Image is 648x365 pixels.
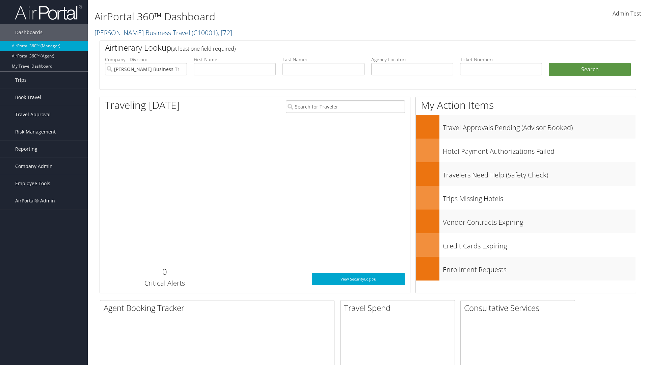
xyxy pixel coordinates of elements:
span: Company Admin [15,158,53,175]
h2: 0 [105,266,224,277]
h3: Travelers Need Help (Safety Check) [443,167,636,180]
a: View SecurityLogic® [312,273,405,285]
h1: AirPortal 360™ Dashboard [94,9,459,24]
span: Reporting [15,141,37,157]
h2: Agent Booking Tracker [104,302,334,314]
a: Enrollment Requests [416,257,636,281]
span: (at least one field required) [171,45,236,52]
h2: Airtinerary Lookup [105,42,586,53]
span: Admin Test [613,10,641,17]
a: [PERSON_NAME] Business Travel [94,28,232,37]
span: ( C10001 ) [192,28,218,37]
span: , [ 72 ] [218,28,232,37]
a: Travel Approvals Pending (Advisor Booked) [416,115,636,139]
span: Book Travel [15,89,41,106]
h3: Critical Alerts [105,278,224,288]
label: Ticket Number: [460,56,542,63]
span: Trips [15,72,27,89]
input: Search for Traveler [286,100,405,113]
a: Credit Cards Expiring [416,233,636,257]
label: Agency Locator: [371,56,453,63]
h3: Credit Cards Expiring [443,238,636,251]
h3: Enrollment Requests [443,262,636,274]
a: Vendor Contracts Expiring [416,210,636,233]
h2: Consultative Services [464,302,575,314]
span: AirPortal® Admin [15,192,55,209]
h1: Traveling [DATE] [105,98,180,112]
h3: Vendor Contracts Expiring [443,214,636,227]
label: Company - Division: [105,56,187,63]
a: Admin Test [613,3,641,24]
span: Dashboards [15,24,43,41]
h1: My Action Items [416,98,636,112]
a: Travelers Need Help (Safety Check) [416,162,636,186]
span: Travel Approval [15,106,51,123]
button: Search [549,63,631,76]
span: Employee Tools [15,175,50,192]
h3: Hotel Payment Authorizations Failed [443,143,636,156]
span: Risk Management [15,123,56,140]
h3: Travel Approvals Pending (Advisor Booked) [443,120,636,132]
h2: Travel Spend [344,302,455,314]
label: First Name: [194,56,276,63]
label: Last Name: [282,56,364,63]
h3: Trips Missing Hotels [443,191,636,203]
a: Trips Missing Hotels [416,186,636,210]
img: airportal-logo.png [15,4,82,20]
a: Hotel Payment Authorizations Failed [416,139,636,162]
